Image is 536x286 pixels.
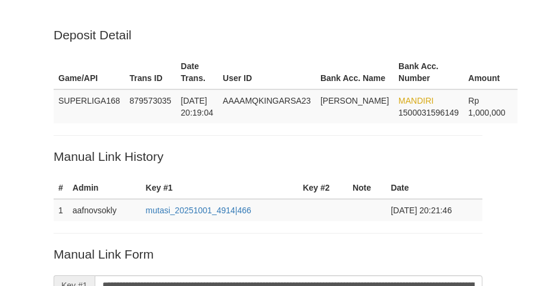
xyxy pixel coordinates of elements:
[54,89,125,123] td: SUPERLIGA168
[316,55,394,89] th: Bank Acc. Name
[141,177,298,199] th: Key #1
[54,199,68,221] td: 1
[54,245,482,263] p: Manual Link Form
[398,96,434,105] span: MANDIRI
[125,89,176,123] td: 879573035
[146,206,251,215] a: mutasi_20251001_4914|466
[54,177,68,199] th: #
[68,177,141,199] th: Admin
[181,96,214,117] span: [DATE] 20:19:04
[125,55,176,89] th: Trans ID
[68,199,141,221] td: aafnovsokly
[394,55,463,89] th: Bank Acc. Number
[176,55,219,89] th: Date Trans.
[298,177,347,199] th: Key #2
[223,96,311,105] span: AAAAMQKINGARSA23
[468,96,505,117] span: Rp 1,000,000
[54,55,125,89] th: Game/API
[386,177,482,199] th: Date
[348,177,386,199] th: Note
[54,26,482,43] p: Deposit Detail
[320,96,389,105] span: [PERSON_NAME]
[218,55,316,89] th: User ID
[398,108,459,117] span: Copy 1500031596149 to clipboard
[463,55,518,89] th: Amount
[54,148,482,165] p: Manual Link History
[386,199,482,221] td: [DATE] 20:21:46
